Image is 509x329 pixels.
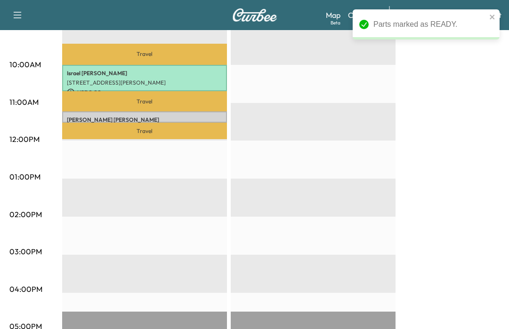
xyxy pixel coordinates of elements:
p: [PERSON_NAME] [PERSON_NAME] [67,116,222,124]
a: Calendar [348,9,380,21]
p: 04:00PM [9,283,42,295]
img: Curbee Logo [232,8,277,22]
button: close [489,13,496,21]
p: [STREET_ADDRESS][PERSON_NAME] [67,79,222,86]
p: Israel [PERSON_NAME] [67,70,222,77]
p: 11:00AM [9,96,39,108]
p: 03:00PM [9,246,42,257]
a: MapBeta [326,9,340,21]
p: 01:00PM [9,171,40,182]
p: 02:00PM [9,209,42,220]
p: Travel [62,123,227,139]
p: 12:00PM [9,133,40,145]
div: Parts marked as READY. [373,19,486,30]
p: 10:00AM [9,59,41,70]
p: Travel [62,44,227,64]
p: Travel [62,91,227,111]
p: USD 0.00 [67,88,222,97]
div: Beta [331,19,340,26]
